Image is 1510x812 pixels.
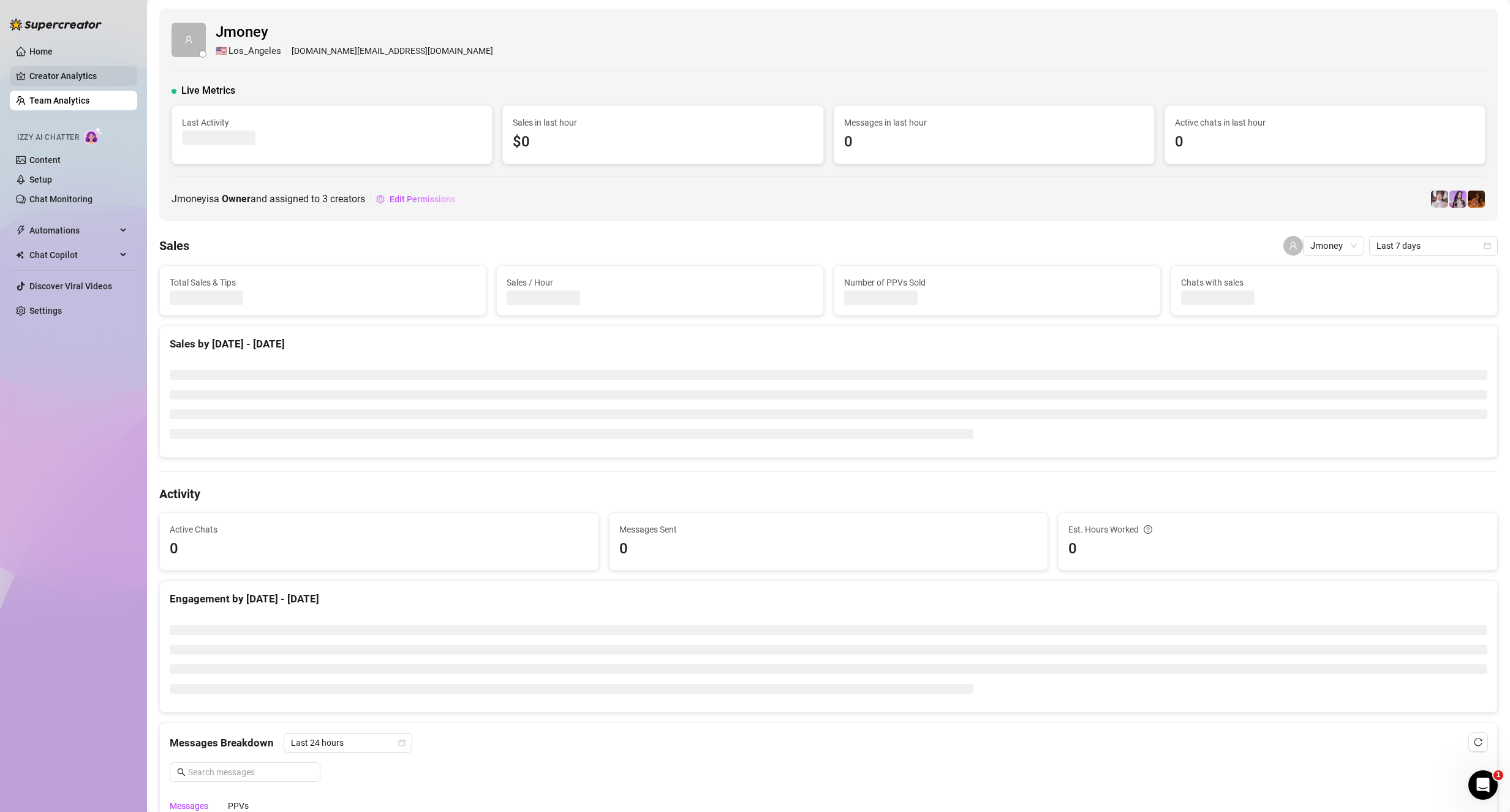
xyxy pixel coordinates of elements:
[376,195,385,203] span: setting
[619,537,1038,561] span: 0
[222,193,251,205] b: Owner
[1144,523,1152,536] span: question-circle
[513,116,813,129] span: Sales in last hour
[177,768,186,776] span: search
[29,155,61,165] a: Content
[1289,241,1297,250] span: user
[188,765,313,779] input: Search messages
[1468,770,1498,800] iframe: Intercom live chat
[322,193,328,205] span: 3
[619,523,1038,536] span: Messages Sent
[216,21,493,44] span: Jmoney
[16,226,26,235] span: thunderbolt
[1431,191,1448,208] img: Rosie
[844,131,1144,154] span: 0
[507,276,813,289] span: Sales / Hour
[181,83,235,98] span: Live Metrics
[182,116,482,129] span: Last Activity
[1175,116,1475,129] span: Active chats in last hour
[29,175,52,184] a: Setup
[1493,770,1503,780] span: 1
[170,733,1487,753] div: Messages Breakdown
[170,276,476,289] span: Total Sales & Tips
[170,591,1487,607] div: Engagement by [DATE] - [DATE]
[1310,237,1357,255] span: Jmoney
[390,194,455,204] span: Edit Permissions
[29,221,116,240] span: Automations
[29,66,127,86] a: Creator Analytics
[29,47,53,56] a: Home
[1468,191,1485,208] img: PantheraX
[170,523,589,536] span: Active Chats
[184,36,193,44] span: user
[513,131,813,154] span: $0
[216,44,493,59] div: [DOMAIN_NAME][EMAIL_ADDRESS][DOMAIN_NAME]
[844,276,1150,289] span: Number of PPVs Sold
[216,44,227,59] span: 🇺🇸
[376,189,456,209] button: Edit Permissions
[1376,237,1490,255] span: Last 7 days
[29,306,62,316] a: Settings
[159,485,1498,503] h4: Activity
[844,116,1144,129] span: Messages in last hour
[84,127,103,145] img: AI Chatter
[1449,191,1467,208] img: Kisa
[29,281,112,291] a: Discover Viral Videos
[228,44,281,59] span: Los_Angeles
[16,251,24,259] img: Chat Copilot
[1175,131,1475,154] span: 0
[159,237,189,254] h4: Sales
[17,132,79,143] span: Izzy AI Chatter
[1484,242,1491,249] span: calendar
[29,96,89,105] a: Team Analytics
[1474,738,1482,746] span: reload
[10,18,102,31] img: logo-BBDzfeDw.svg
[1181,276,1487,289] span: Chats with sales
[172,191,365,207] span: Jmoney is a and assigned to creators
[291,734,405,752] span: Last 24 hours
[29,245,116,265] span: Chat Copilot
[170,537,589,561] span: 0
[1068,523,1487,536] div: Est. Hours Worked
[398,739,406,746] span: calendar
[29,194,92,204] a: Chat Monitoring
[170,336,1487,352] div: Sales by [DATE] - [DATE]
[1068,537,1487,561] span: 0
